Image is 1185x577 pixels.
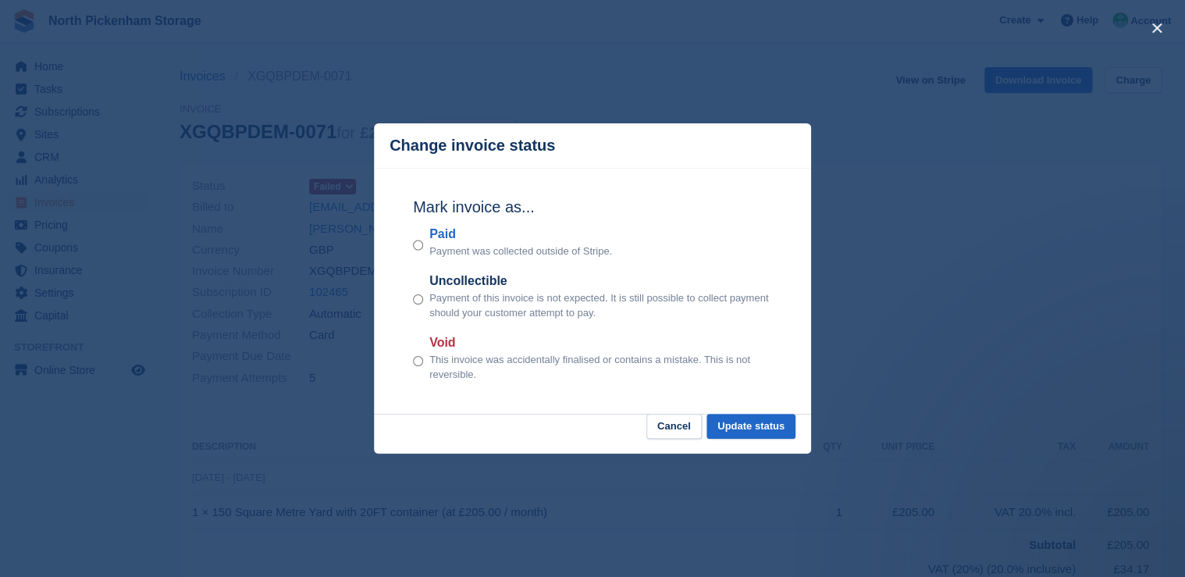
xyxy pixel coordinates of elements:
[429,225,612,244] label: Paid
[429,290,772,321] p: Payment of this invoice is not expected. It is still possible to collect payment should your cust...
[429,244,612,259] p: Payment was collected outside of Stripe.
[429,352,772,383] p: This invoice was accidentally finalised or contains a mistake. This is not reversible.
[390,137,555,155] p: Change invoice status
[413,195,772,219] h2: Mark invoice as...
[429,333,772,352] label: Void
[1144,16,1169,41] button: close
[429,272,772,290] label: Uncollectible
[706,414,795,440] button: Update status
[646,414,702,440] button: Cancel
